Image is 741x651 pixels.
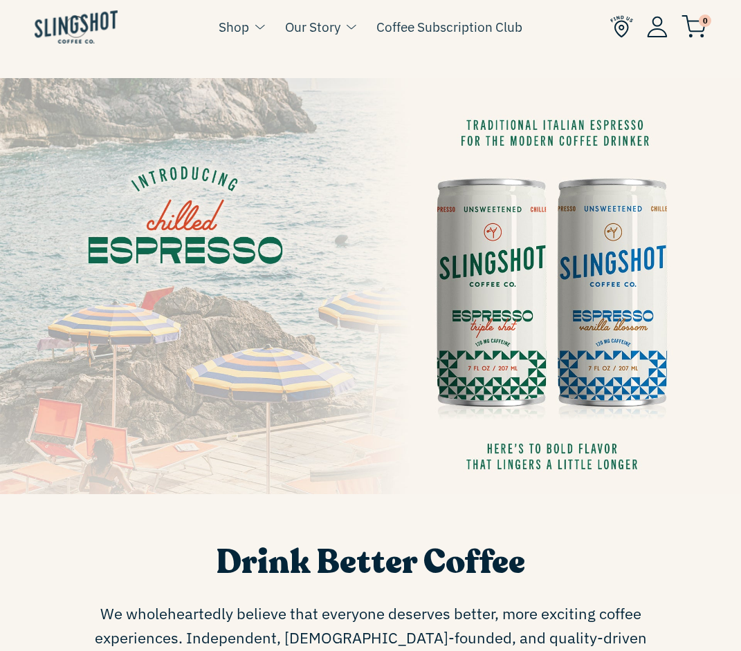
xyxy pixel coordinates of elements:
img: cart [681,15,706,38]
a: 0 [681,18,706,35]
span: Drink Better Coffee [216,540,525,585]
img: Find Us [610,15,633,38]
img: Account [647,16,668,37]
span: 0 [699,15,711,27]
a: Coffee Subscription Club [376,17,522,37]
a: Shop [219,17,249,37]
a: Our Story [285,17,340,37]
